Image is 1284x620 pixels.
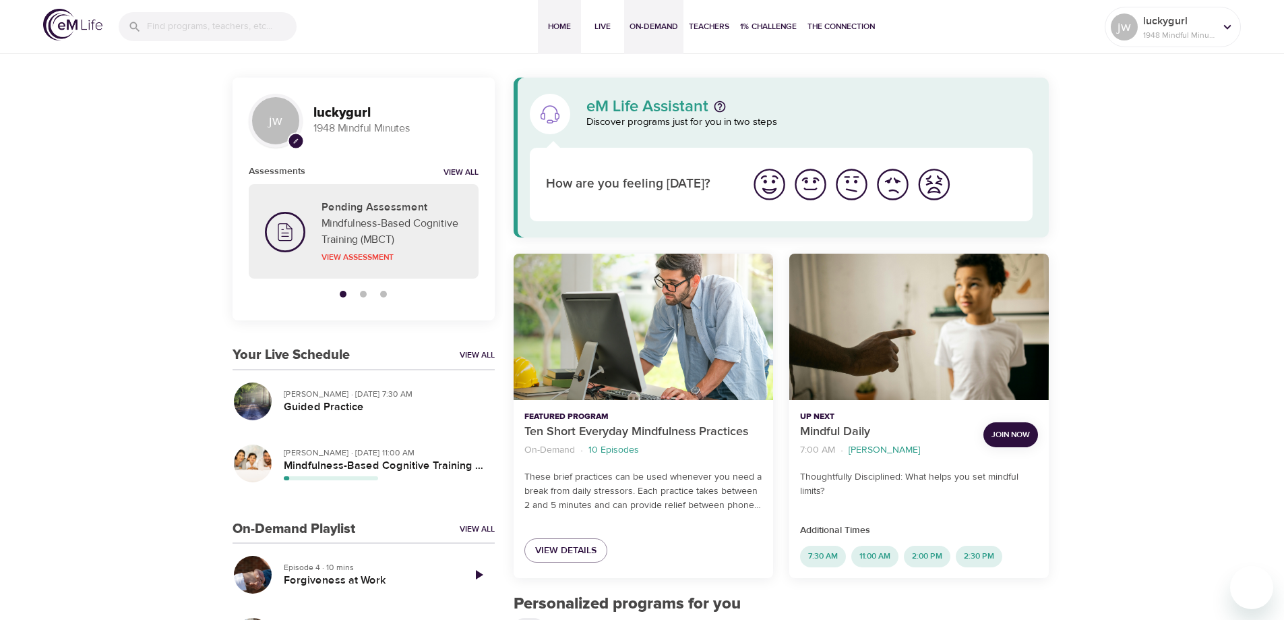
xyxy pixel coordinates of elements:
p: 1948 Mindful Minutes [1143,29,1215,41]
button: I'm feeling ok [831,164,872,205]
img: bad [874,166,911,203]
button: I'm feeling great [749,164,790,205]
p: 10 Episodes [588,443,639,457]
span: The Connection [807,20,875,34]
h3: On-Demand Playlist [233,522,355,537]
p: Mindful Daily [800,423,973,441]
h5: Mindfulness-Based Cognitive Training (MBCT) [284,459,484,473]
p: Ten Short Everyday Mindfulness Practices [524,423,762,441]
p: How are you feeling [DATE]? [546,175,733,194]
p: On-Demand [524,443,575,457]
p: 7:00 AM [800,443,835,457]
p: Up Next [800,411,973,423]
span: Live [586,20,619,34]
a: View Details [524,538,607,563]
nav: breadcrumb [524,441,762,459]
p: Episode 4 · 10 mins [284,561,452,573]
span: Join Now [991,428,1030,442]
div: 7:30 AM [800,546,846,567]
span: View Details [535,542,597,559]
iframe: Button to launch messaging window [1230,566,1273,609]
div: 2:00 PM [904,546,950,567]
p: [PERSON_NAME] · [DATE] 11:00 AM [284,447,484,459]
p: Thoughtfully Disciplined: What helps you set mindful limits? [800,470,1038,499]
p: [PERSON_NAME] [849,443,920,457]
p: Additional Times [800,524,1038,538]
button: Join Now [983,422,1038,447]
img: eM Life Assistant [539,103,561,125]
button: I'm feeling worst [913,164,954,205]
h3: luckygurl [313,105,479,121]
p: [PERSON_NAME] · [DATE] 7:30 AM [284,388,484,400]
li: · [580,441,583,459]
p: Discover programs just for you in two steps [586,115,1033,130]
span: 11:00 AM [851,551,898,562]
button: Mindful Daily [789,254,1049,400]
h5: Guided Practice [284,400,484,414]
p: 1948 Mindful Minutes [313,121,479,136]
a: View all notifications [444,167,479,179]
p: Featured Program [524,411,762,423]
img: great [751,166,788,203]
span: 7:30 AM [800,551,846,562]
h6: Assessments [249,164,305,179]
p: luckygurl [1143,13,1215,29]
span: 1% Challenge [740,20,797,34]
button: I'm feeling bad [872,164,913,205]
span: 2:30 PM [956,551,1002,562]
div: 11:00 AM [851,546,898,567]
p: View Assessment [322,251,462,263]
div: jw [249,94,303,148]
h3: Your Live Schedule [233,347,350,363]
a: View All [460,349,495,361]
div: 2:30 PM [956,546,1002,567]
p: These brief practices can be used whenever you need a break from daily stressors. Each practice t... [524,470,762,513]
li: · [840,441,843,459]
span: 2:00 PM [904,551,950,562]
button: Ten Short Everyday Mindfulness Practices [514,254,773,400]
div: jw [1111,13,1138,40]
a: View All [460,524,495,535]
img: worst [915,166,952,203]
h5: Pending Assessment [322,200,462,215]
img: logo [43,9,102,40]
h5: Forgiveness at Work [284,573,452,588]
h2: Personalized programs for you [514,594,1049,614]
p: Mindfulness-Based Cognitive Training (MBCT) [322,215,462,248]
img: good [792,166,829,203]
nav: breadcrumb [800,441,973,459]
input: Find programs, teachers, etc... [147,12,297,41]
span: On-Demand [630,20,678,34]
p: eM Life Assistant [586,98,708,115]
span: Home [543,20,576,34]
button: I'm feeling good [790,164,831,205]
span: Teachers [689,20,729,34]
img: ok [833,166,870,203]
a: Play Episode [462,559,495,591]
button: Forgiveness at Work [233,555,273,595]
